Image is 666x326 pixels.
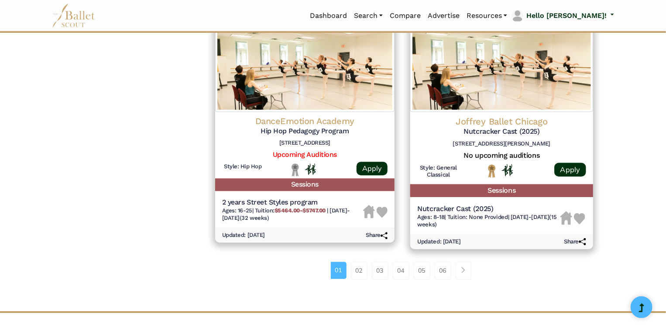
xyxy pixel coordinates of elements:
[357,162,388,175] a: Apply
[222,207,363,222] h6: | |
[417,214,444,220] span: Ages: 8-18
[372,262,388,279] a: 03
[222,139,388,147] h6: [STREET_ADDRESS]
[222,207,350,221] span: [DATE]-[DATE] (32 weeks)
[417,140,586,147] h6: [STREET_ADDRESS][PERSON_NAME]
[512,10,524,22] img: profile picture
[560,212,573,225] img: Housing Unavailable
[417,205,560,214] h5: Nutcracker Cast (2025)
[222,207,252,214] span: Ages: 16-25
[511,9,614,23] a: profile picture Hello [PERSON_NAME]!
[417,116,586,128] h4: Joffrey Ballet Chicago
[377,207,388,218] img: Heart
[290,163,301,177] img: Local
[331,262,476,279] nav: Page navigation example
[366,232,388,239] h6: Share
[363,205,375,218] img: Housing Unavailable
[447,214,508,220] span: Tuition: None Provided
[393,262,409,279] a: 04
[350,7,386,25] a: Search
[417,164,460,179] h6: Style: General Classical
[574,213,586,225] img: Heart
[273,150,337,159] a: Upcoming Auditions
[222,198,363,207] h5: 2 years Street Styles program
[305,163,316,175] img: In Person
[502,164,513,176] img: In Person
[255,207,327,214] span: Tuition:
[417,238,461,246] h6: Updated: [DATE]
[417,151,586,160] h5: No upcoming auditions
[564,238,586,246] h6: Share
[215,178,395,191] h5: Sessions
[463,7,511,25] a: Resources
[331,262,347,278] a: 01
[417,127,586,136] h5: Nutcracker Cast (2025)
[215,25,395,112] img: Logo
[417,214,556,228] span: [DATE]-[DATE] (15 weeks)
[222,115,388,127] h4: DanceEmotion Academy
[222,163,264,170] h6: Style: Hip Hop
[435,262,451,279] a: 06
[275,207,326,214] b: $5464.00-$5747.00
[554,163,586,177] a: Apply
[306,7,350,25] a: Dashboard
[414,262,430,279] a: 05
[410,184,593,197] h5: Sessions
[222,232,265,239] h6: Updated: [DATE]
[222,127,388,136] h5: Hip Hop Pedagogy Program
[486,164,498,178] img: National
[417,214,560,229] h6: | |
[351,262,367,279] a: 02
[410,23,593,112] img: Logo
[424,7,463,25] a: Advertise
[526,10,607,21] p: Hello [PERSON_NAME]!
[386,7,424,25] a: Compare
